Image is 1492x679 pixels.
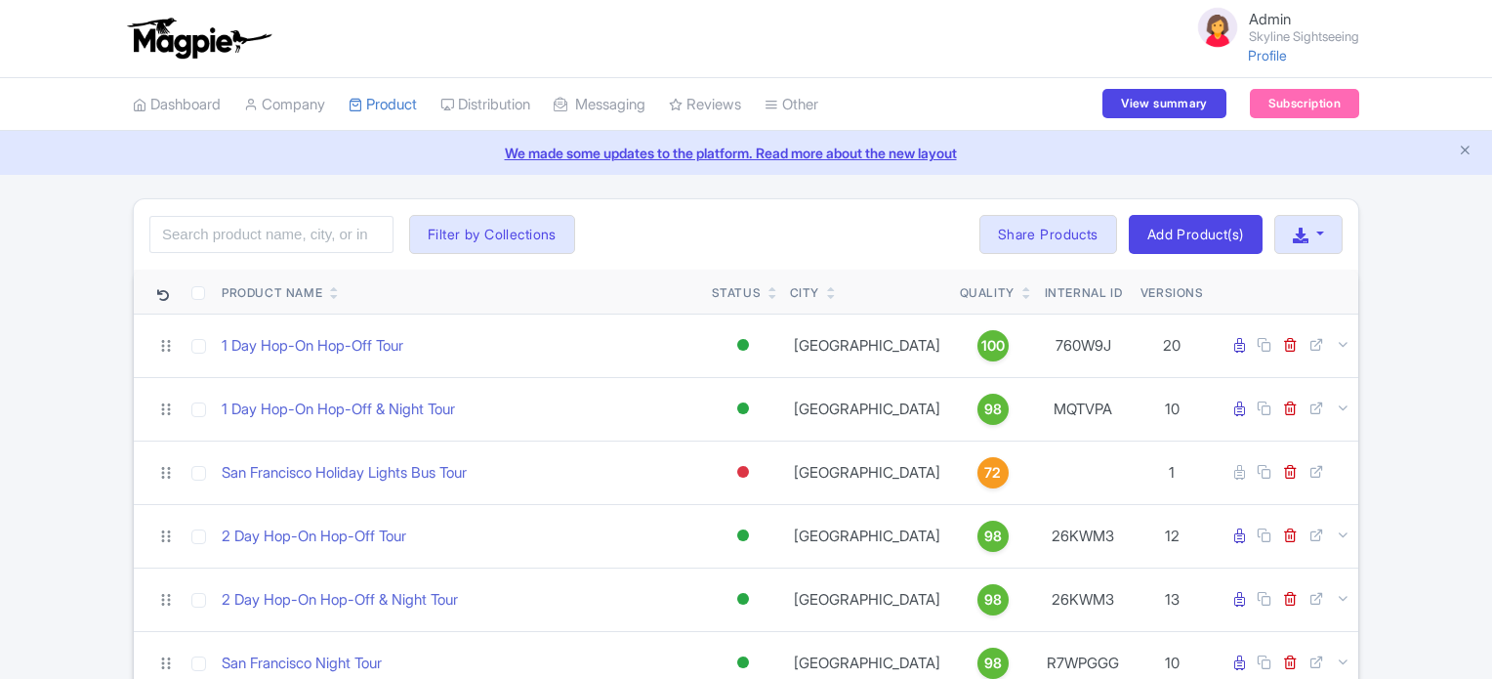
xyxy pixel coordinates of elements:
td: [GEOGRAPHIC_DATA] [782,314,952,377]
a: View summary [1102,89,1225,118]
a: 72 [960,457,1026,488]
a: Subscription [1250,89,1359,118]
button: Filter by Collections [409,215,575,254]
span: 10 [1165,400,1180,418]
div: Product Name [222,284,322,302]
div: Active [733,395,753,423]
div: Inactive [733,458,753,487]
th: Versions [1133,270,1212,315]
a: 1 Day Hop-On Hop-Off Tour [222,335,403,358]
span: 98 [984,589,1002,611]
a: San Francisco Holiday Lights Bus Tour [222,462,467,485]
a: Messaging [554,78,645,132]
a: 100 [960,330,1026,361]
a: 98 [960,394,1026,425]
td: 26KWM3 [1034,504,1133,568]
a: Reviews [669,78,741,132]
img: logo-ab69f6fb50320c5b225c76a69d11143b.png [123,17,274,60]
div: Active [733,522,753,550]
a: 98 [960,584,1026,615]
a: 98 [960,521,1026,552]
th: Internal ID [1034,270,1133,315]
a: We made some updates to the platform. Read more about the new layout [12,143,1480,163]
img: avatar_key_member-9c1dde93af8b07d7383eb8b5fb890c87.png [1194,4,1241,51]
div: City [790,284,819,302]
td: MQTVPA [1034,377,1133,441]
a: Admin Skyline Sightseeing [1182,4,1359,51]
td: [GEOGRAPHIC_DATA] [782,568,952,631]
span: 100 [981,335,1005,357]
a: 98 [960,648,1026,679]
td: 26KWM3 [1034,568,1133,631]
div: Quality [960,284,1015,302]
span: 1 [1169,463,1175,482]
span: 98 [984,526,1002,547]
a: Other [765,78,818,132]
td: 760W9J [1034,314,1133,377]
a: 2 Day Hop-On Hop-Off Tour [222,526,406,548]
a: San Francisco Night Tour [222,653,382,675]
input: Search product name, city, or interal id [149,216,394,253]
a: Distribution [440,78,530,132]
td: [GEOGRAPHIC_DATA] [782,377,952,441]
span: 72 [984,462,1001,484]
span: 98 [984,399,1002,420]
span: 98 [984,653,1002,674]
span: 12 [1165,527,1180,545]
span: 13 [1165,590,1180,609]
small: Skyline Sightseeing [1249,30,1359,43]
span: Admin [1249,10,1291,28]
td: [GEOGRAPHIC_DATA] [782,441,952,504]
a: Product [349,78,417,132]
a: 2 Day Hop-On Hop-Off & Night Tour [222,589,458,612]
a: Share Products [979,215,1117,254]
a: Dashboard [133,78,221,132]
a: Add Product(s) [1129,215,1263,254]
a: Company [244,78,325,132]
div: Active [733,585,753,614]
a: Profile [1248,47,1287,64]
a: 1 Day Hop-On Hop-Off & Night Tour [222,399,455,421]
div: Active [733,331,753,360]
button: Close announcement [1458,141,1472,163]
span: 10 [1165,654,1180,672]
span: 20 [1163,336,1181,355]
div: Active [733,649,753,677]
td: [GEOGRAPHIC_DATA] [782,504,952,568]
div: Status [712,284,762,302]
